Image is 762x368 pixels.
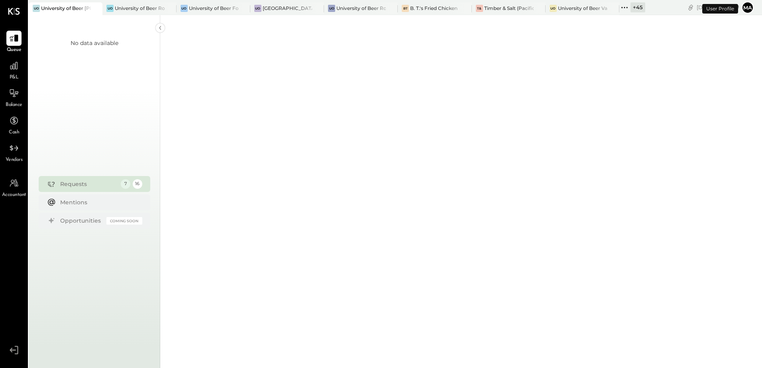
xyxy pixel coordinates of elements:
[476,5,483,12] div: T&
[336,5,386,12] div: University of Beer Roseville
[6,157,23,164] span: Vendors
[2,192,26,199] span: Accountant
[41,5,90,12] div: University of Beer [PERSON_NAME]
[6,102,22,109] span: Balance
[71,39,118,47] div: No data available
[106,217,142,225] div: Coming Soon
[9,129,19,136] span: Cash
[741,1,754,14] button: Ma
[558,5,607,12] div: University of Beer Vacaville
[550,5,557,12] div: Uo
[402,5,409,12] div: BT
[7,47,22,54] span: Queue
[133,179,142,189] div: 16
[0,31,27,54] a: Queue
[702,4,738,14] div: User Profile
[115,5,164,12] div: University of Beer Rocklin
[0,141,27,164] a: Vendors
[254,5,261,12] div: Uo
[106,5,114,12] div: Uo
[484,5,534,12] div: Timber & Salt (Pacific Dining CA1 LLC)
[687,3,695,12] div: copy link
[60,217,102,225] div: Opportunities
[0,176,27,199] a: Accountant
[0,113,27,136] a: Cash
[121,179,130,189] div: 7
[263,5,312,12] div: [GEOGRAPHIC_DATA]
[0,58,27,81] a: P&L
[60,198,138,206] div: Mentions
[0,86,27,109] a: Balance
[697,4,739,11] div: [DATE]
[181,5,188,12] div: Uo
[33,5,40,12] div: Uo
[630,2,645,12] div: + 45
[328,5,335,12] div: Uo
[60,180,117,188] div: Requests
[10,74,19,81] span: P&L
[410,5,458,12] div: B. T.'s Fried Chicken
[189,5,238,12] div: University of Beer Folsom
